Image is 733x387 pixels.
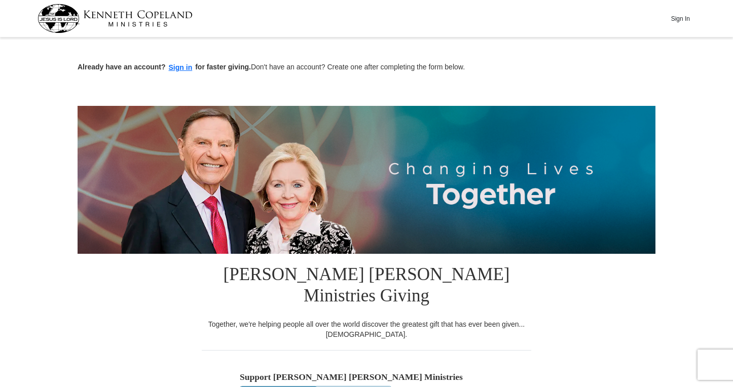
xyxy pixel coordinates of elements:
[78,63,251,71] strong: Already have an account? for faster giving.
[240,372,493,382] h5: Support [PERSON_NAME] [PERSON_NAME] Ministries
[166,62,196,73] button: Sign in
[665,11,695,26] button: Sign In
[38,4,193,33] img: kcm-header-logo.svg
[202,319,531,339] div: Together, we're helping people all over the world discover the greatest gift that has ever been g...
[78,62,655,73] p: Don't have an account? Create one after completing the form below.
[202,254,531,319] h1: [PERSON_NAME] [PERSON_NAME] Ministries Giving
